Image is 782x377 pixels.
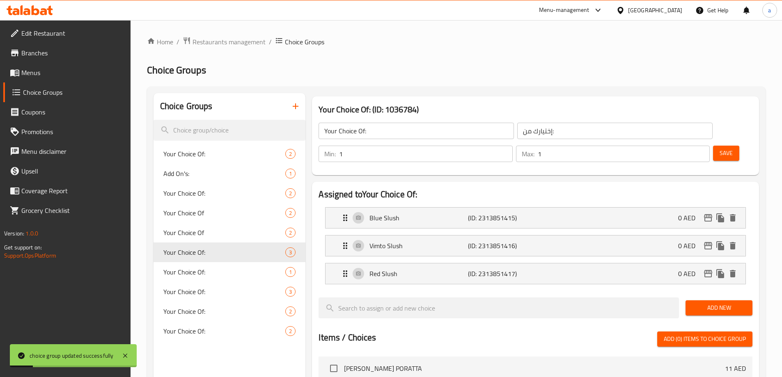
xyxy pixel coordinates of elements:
nav: breadcrumb [147,37,766,47]
div: [GEOGRAPHIC_DATA] [628,6,682,15]
span: Get support on: [4,242,42,253]
div: Your Choice Of:3 [154,242,306,262]
span: 2 [286,190,295,197]
button: Add New [686,300,752,315]
span: a [768,6,771,15]
h2: Assigned to Your Choice Of: [319,188,752,201]
p: 11 AED [725,363,746,373]
p: 0 AED [678,269,702,279]
a: Upsell [3,161,131,181]
span: Your Choice Of: [163,287,286,297]
button: edit [702,240,714,252]
p: Max: [522,149,534,159]
span: Add On's: [163,169,286,178]
span: 2 [286,150,295,158]
div: Your Choice Of:2 [154,144,306,164]
div: Expand [326,208,745,228]
span: 1.0.0 [25,228,38,239]
span: Save [720,148,733,158]
button: delete [727,267,739,280]
div: Choices [285,267,296,277]
button: delete [727,212,739,224]
span: 3 [286,249,295,256]
span: Restaurants management [193,37,266,47]
span: Version: [4,228,24,239]
span: 1 [286,268,295,276]
span: [PERSON_NAME] PORATTA [344,363,725,373]
span: Add New [692,303,746,313]
p: Red Slush [369,269,468,279]
span: Your Choice Of: [163,188,286,198]
span: Choice Groups [147,61,206,79]
div: Choices [285,247,296,257]
h2: Choice Groups [160,100,213,112]
p: Min: [324,149,336,159]
span: Add (0) items to choice group [664,334,746,344]
span: Your Choice Of: [163,247,286,257]
span: 2 [286,308,295,315]
li: / [177,37,179,47]
span: Upsell [21,166,124,176]
p: (ID: 2313851415) [468,213,534,223]
div: Expand [326,235,745,256]
input: search [154,120,306,141]
div: Your Choice Of:2 [154,183,306,203]
span: Grocery Checklist [21,206,124,215]
span: Your Choice Of: [163,306,286,316]
a: Grocery Checklist [3,201,131,220]
div: Choices [285,149,296,159]
span: Choice Groups [23,87,124,97]
a: Restaurants management [183,37,266,47]
span: 2 [286,327,295,335]
a: Promotions [3,122,131,142]
p: (ID: 2313851417) [468,269,534,279]
a: Edit Restaurant [3,23,131,43]
button: Save [713,146,739,161]
div: Add On's:1 [154,164,306,183]
span: Menu disclaimer [21,146,124,156]
button: edit [702,267,714,280]
div: Choices [285,287,296,297]
a: Coverage Report [3,181,131,201]
span: 1 [286,170,295,178]
p: Vimto Slush [369,241,468,251]
p: (ID: 2313851416) [468,241,534,251]
button: delete [727,240,739,252]
span: Branches [21,48,124,58]
span: Promotions [21,127,124,137]
div: Your Choice Of:1 [154,262,306,282]
a: Menus [3,63,131,82]
a: Support.OpsPlatform [4,250,56,261]
span: Your Choice Of [163,228,286,238]
h3: Your Choice Of: (ID: 1036784) [319,103,752,116]
div: Choices [285,228,296,238]
div: Menu-management [539,5,589,15]
a: Choice Groups [3,82,131,102]
span: Your Choice Of: [163,149,286,159]
div: Expand [326,263,745,284]
p: Blue Slush [369,213,468,223]
button: duplicate [714,267,727,280]
li: / [269,37,272,47]
button: edit [702,212,714,224]
p: 0 AED [678,213,702,223]
span: Your Choice Of: [163,326,286,336]
a: Branches [3,43,131,63]
span: Coverage Report [21,186,124,196]
li: Expand [319,232,752,260]
div: Choices [285,326,296,336]
span: Coupons [21,107,124,117]
span: Your Choice Of: [163,267,286,277]
button: Add (0) items to choice group [657,331,752,347]
button: duplicate [714,240,727,252]
span: Your Choice Of [163,208,286,218]
span: Menus [21,68,124,78]
div: Your Choice Of:2 [154,321,306,341]
li: Expand [319,260,752,288]
div: Your Choice Of:2 [154,302,306,321]
div: Choices [285,208,296,218]
span: 3 [286,288,295,296]
a: Coupons [3,102,131,122]
div: Your Choice Of2 [154,223,306,242]
span: Select choice [325,360,342,377]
